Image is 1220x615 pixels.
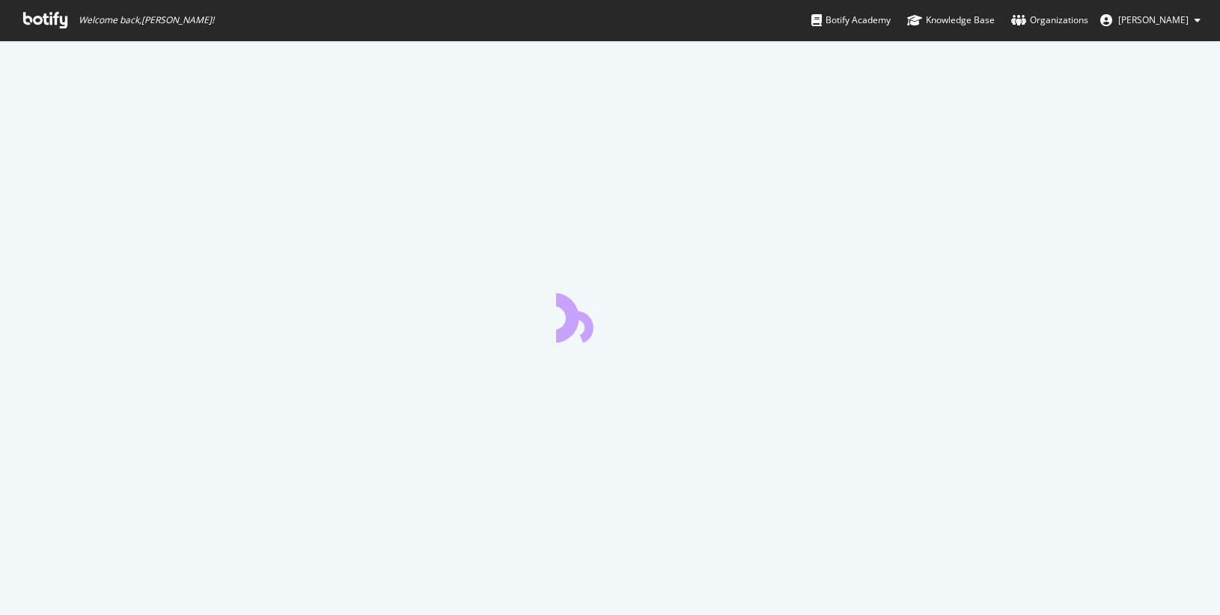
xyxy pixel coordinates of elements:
button: [PERSON_NAME] [1088,8,1213,32]
div: animation [556,289,664,343]
span: Welcome back, [PERSON_NAME] ! [79,14,214,26]
div: Organizations [1011,13,1088,28]
div: Botify Academy [811,13,891,28]
span: Olivier Gourdin [1118,13,1189,26]
div: Knowledge Base [907,13,995,28]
